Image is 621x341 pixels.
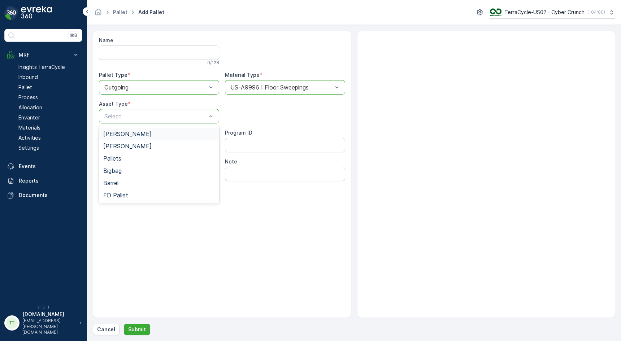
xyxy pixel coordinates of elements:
label: Note [225,158,237,165]
p: 0 / 128 [207,60,219,66]
p: Reports [19,177,79,184]
p: Select [104,112,207,121]
span: [PERSON_NAME] [103,131,152,137]
button: MRF [4,48,82,62]
p: ( -04:00 ) [587,9,605,15]
p: Events [19,163,79,170]
a: Settings [16,143,82,153]
label: Program ID [225,130,252,136]
img: TC_VWL6UX0.png [490,8,501,16]
p: Allocation [18,104,42,111]
a: Reports [4,174,82,188]
span: Barrel [103,180,118,186]
a: Activities [16,133,82,143]
a: Documents [4,188,82,202]
label: Name [99,37,113,43]
a: Allocation [16,102,82,113]
label: Pallet Type [99,72,127,78]
p: [EMAIL_ADDRESS][PERSON_NAME][DOMAIN_NAME] [22,318,76,335]
p: Process [18,94,38,101]
label: Asset Type [99,101,128,107]
p: MRF [19,51,68,58]
p: Materials [18,124,40,131]
a: Homepage [94,11,102,17]
button: Submit [124,324,150,335]
span: v 1.51.1 [4,305,82,309]
div: TT [6,317,18,329]
span: Add Pallet [137,9,166,16]
p: Settings [18,144,39,152]
span: FD Pallet [103,192,128,198]
img: logo_dark-DEwI_e13.png [21,6,52,20]
a: Pallet [16,82,82,92]
button: TerraCycle-US02 - Cyber Crunch(-04:00) [490,6,615,19]
p: [DOMAIN_NAME] [22,311,76,318]
button: Cancel [93,324,120,335]
a: Envanter [16,113,82,123]
a: Inbound [16,72,82,82]
p: Pallet [18,84,32,91]
a: Insights TerraCycle [16,62,82,72]
img: logo [4,6,19,20]
p: Envanter [18,114,40,121]
p: Documents [19,192,79,199]
a: Pallet [113,9,127,15]
a: Materials [16,123,82,133]
p: Activities [18,134,41,141]
p: TerraCycle-US02 - Cyber Crunch [504,9,585,16]
span: [PERSON_NAME] [103,143,152,149]
p: Insights TerraCycle [18,64,65,71]
a: Process [16,92,82,102]
button: TT[DOMAIN_NAME][EMAIL_ADDRESS][PERSON_NAME][DOMAIN_NAME] [4,311,82,335]
p: ⌘B [70,32,77,38]
p: Inbound [18,74,38,81]
a: Events [4,159,82,174]
span: Bigbag [103,167,122,174]
p: Submit [128,326,146,333]
span: Pallets [103,155,121,162]
label: Material Type [225,72,260,78]
p: Cancel [97,326,115,333]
